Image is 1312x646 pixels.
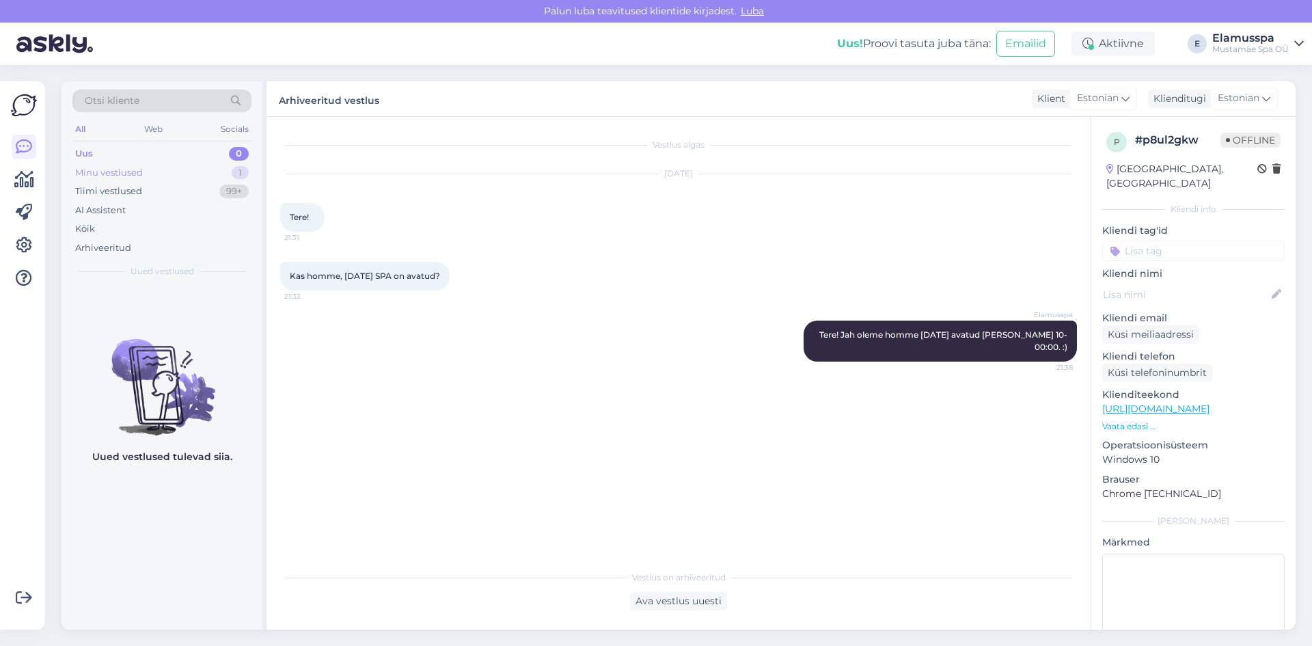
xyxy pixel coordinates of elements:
div: # p8ul2gkw [1135,132,1220,148]
div: Arhiveeritud [75,241,131,255]
div: Proovi tasuta juba täna: [837,36,991,52]
p: Kliendi tag'id [1102,224,1285,238]
div: Aktiivne [1071,31,1155,56]
span: Estonian [1077,91,1119,106]
div: [GEOGRAPHIC_DATA], [GEOGRAPHIC_DATA] [1106,162,1257,191]
div: 99+ [219,185,249,198]
a: [URL][DOMAIN_NAME] [1102,403,1209,415]
div: All [72,120,88,138]
span: Estonian [1218,91,1259,106]
span: Uued vestlused [131,265,194,278]
span: Vestlus on arhiveeritud [632,571,726,584]
div: Klienditugi [1148,92,1206,106]
div: Küsi meiliaadressi [1102,325,1199,344]
div: [PERSON_NAME] [1102,515,1285,527]
span: Kas homme, [DATE] SPA on avatud? [290,271,440,281]
img: Askly Logo [11,92,37,118]
a: ElamusspaMustamäe Spa OÜ [1212,33,1304,55]
p: Märkmed [1102,535,1285,550]
div: Uus [75,147,93,161]
div: Klient [1032,92,1065,106]
div: Web [141,120,165,138]
span: 21:32 [284,291,336,301]
label: Arhiveeritud vestlus [279,90,379,108]
p: Uued vestlused tulevad siia. [92,450,232,464]
div: Elamusspa [1212,33,1289,44]
div: Küsi telefoninumbrit [1102,364,1212,382]
p: Kliendi email [1102,311,1285,325]
span: Luba [737,5,768,17]
div: E [1188,34,1207,53]
div: Kliendi info [1102,203,1285,215]
span: Elamusspa [1022,310,1073,320]
div: AI Assistent [75,204,126,217]
span: p [1114,137,1120,147]
input: Lisa nimi [1103,287,1269,302]
div: [DATE] [280,167,1077,180]
span: Tere! Jah oleme homme [DATE] avatud [PERSON_NAME] 10-00:00. :) [819,329,1067,352]
div: Vestlus algas [280,139,1077,151]
p: Chrome [TECHNICAL_ID] [1102,487,1285,501]
input: Lisa tag [1102,241,1285,261]
img: No chats [61,314,262,438]
span: 21:31 [284,232,336,243]
div: Minu vestlused [75,166,143,180]
div: 0 [229,147,249,161]
div: Tiimi vestlused [75,185,142,198]
div: Ava vestlus uuesti [630,592,727,610]
p: Operatsioonisüsteem [1102,438,1285,453]
p: Windows 10 [1102,453,1285,467]
span: Tere! [290,212,309,222]
div: Mustamäe Spa OÜ [1212,44,1289,55]
p: Vaata edasi ... [1102,420,1285,433]
div: 1 [232,166,249,180]
p: Brauser [1102,472,1285,487]
span: 21:38 [1022,362,1073,373]
div: Socials [218,120,251,138]
b: Uus! [837,37,863,50]
p: Kliendi telefon [1102,349,1285,364]
p: Klienditeekond [1102,388,1285,402]
p: Kliendi nimi [1102,267,1285,281]
span: Otsi kliente [85,94,139,108]
div: Kõik [75,222,95,236]
button: Emailid [996,31,1055,57]
span: Offline [1220,133,1281,148]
